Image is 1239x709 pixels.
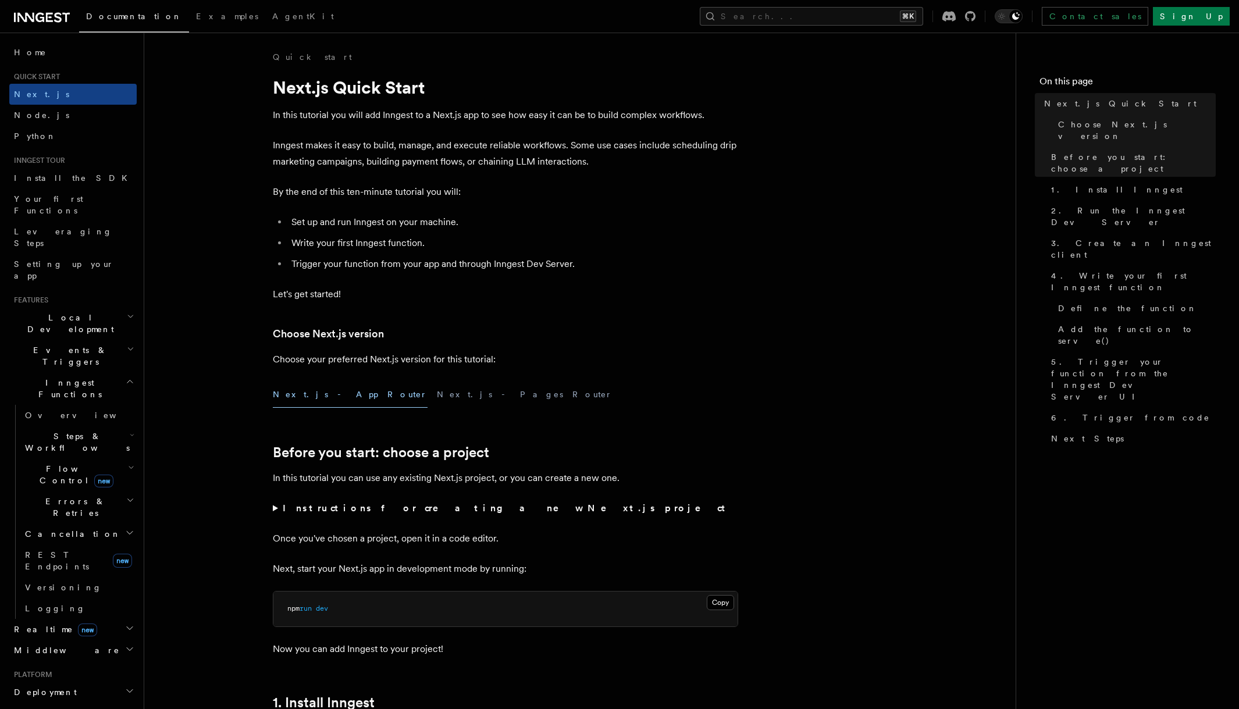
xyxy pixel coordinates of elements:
p: By the end of this ten-minute tutorial you will: [273,184,738,200]
span: npm [287,604,300,612]
span: Events & Triggers [9,344,127,368]
button: Copy [707,595,734,610]
button: Steps & Workflows [20,426,137,458]
button: Next.js - App Router [273,382,428,408]
span: Errors & Retries [20,496,126,519]
a: 5. Trigger your function from the Inngest Dev Server UI [1046,351,1216,407]
span: Home [14,47,47,58]
a: Contact sales [1042,7,1148,26]
h4: On this page [1039,74,1216,93]
span: Next.js [14,90,69,99]
a: AgentKit [265,3,341,31]
button: Flow Controlnew [20,458,137,491]
li: Write your first Inngest function. [288,235,738,251]
button: Local Development [9,307,137,340]
a: Choose Next.js version [273,326,384,342]
span: Setting up your app [14,259,114,280]
span: Node.js [14,111,69,120]
span: run [300,604,312,612]
a: REST Endpointsnew [20,544,137,577]
a: 4. Write your first Inngest function [1046,265,1216,298]
h1: Next.js Quick Start [273,77,738,98]
button: Inngest Functions [9,372,137,405]
span: Next.js Quick Start [1044,98,1197,109]
kbd: ⌘K [900,10,916,22]
span: Middleware [9,644,120,656]
p: In this tutorial you can use any existing Next.js project, or you can create a new one. [273,470,738,486]
span: new [78,624,97,636]
button: Toggle dark mode [995,9,1023,23]
button: Middleware [9,640,137,661]
a: Before you start: choose a project [1046,147,1216,179]
a: Documentation [79,3,189,33]
span: Define the function [1058,302,1197,314]
button: Search...⌘K [700,7,923,26]
a: Overview [20,405,137,426]
a: Add the function to serve() [1053,319,1216,351]
a: Leveraging Steps [9,221,137,254]
a: Install the SDK [9,168,137,188]
span: 5. Trigger your function from the Inngest Dev Server UI [1051,356,1216,402]
span: new [113,554,132,568]
span: dev [316,604,328,612]
button: Next.js - Pages Router [437,382,613,408]
a: Python [9,126,137,147]
a: Versioning [20,577,137,598]
span: 1. Install Inngest [1051,184,1183,195]
span: Deployment [9,686,77,698]
span: Inngest Functions [9,377,126,400]
a: Examples [189,3,265,31]
summary: Instructions for creating a new Next.js project [273,500,738,516]
span: new [94,475,113,487]
span: 2. Run the Inngest Dev Server [1051,205,1216,228]
button: Cancellation [20,523,137,544]
span: Before you start: choose a project [1051,151,1216,174]
span: Versioning [25,583,102,592]
span: 4. Write your first Inngest function [1051,270,1216,293]
p: Choose your preferred Next.js version for this tutorial: [273,351,738,368]
span: Inngest tour [9,156,65,165]
span: 3. Create an Inngest client [1051,237,1216,261]
a: Next.js [9,84,137,105]
span: Overview [25,411,145,420]
button: Realtimenew [9,619,137,640]
span: Python [14,131,56,141]
span: Leveraging Steps [14,227,112,248]
span: Choose Next.js version [1058,119,1216,142]
p: Once you've chosen a project, open it in a code editor. [273,530,738,547]
button: Errors & Retries [20,491,137,523]
span: Your first Functions [14,194,83,215]
a: Logging [20,598,137,619]
a: 6. Trigger from code [1046,407,1216,428]
a: Setting up your app [9,254,137,286]
span: Add the function to serve() [1058,323,1216,347]
span: Documentation [86,12,182,21]
span: AgentKit [272,12,334,21]
span: 6. Trigger from code [1051,412,1210,423]
span: Logging [25,604,86,613]
span: Quick start [9,72,60,81]
span: Steps & Workflows [20,430,130,454]
a: Your first Functions [9,188,137,221]
a: Before you start: choose a project [273,444,489,461]
div: Inngest Functions [9,405,137,619]
a: Quick start [273,51,352,63]
a: 3. Create an Inngest client [1046,233,1216,265]
span: Cancellation [20,528,121,540]
span: Platform [9,670,52,679]
span: Examples [196,12,258,21]
span: Features [9,295,48,305]
a: Define the function [1053,298,1216,319]
a: Node.js [9,105,137,126]
a: 1. Install Inngest [1046,179,1216,200]
a: Next.js Quick Start [1039,93,1216,114]
p: Inngest makes it easy to build, manage, and execute reliable workflows. Some use cases include sc... [273,137,738,170]
span: Next Steps [1051,433,1124,444]
a: 2. Run the Inngest Dev Server [1046,200,1216,233]
button: Deployment [9,682,137,703]
li: Trigger your function from your app and through Inngest Dev Server. [288,256,738,272]
span: REST Endpoints [25,550,89,571]
span: Flow Control [20,463,128,486]
p: Let's get started! [273,286,738,302]
li: Set up and run Inngest on your machine. [288,214,738,230]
